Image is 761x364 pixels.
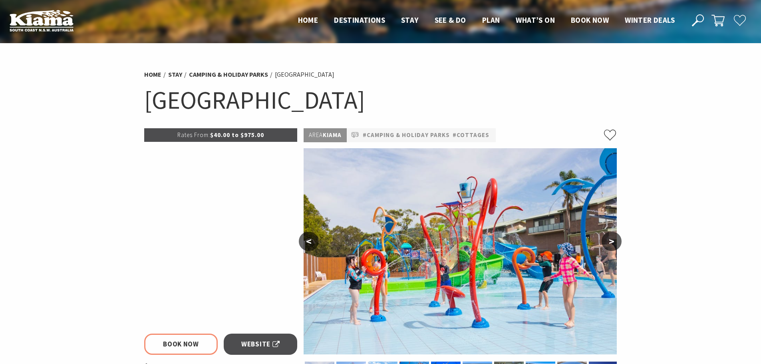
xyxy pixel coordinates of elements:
[189,70,268,79] a: Camping & Holiday Parks
[224,334,298,355] a: Website
[304,128,347,142] p: Kiama
[401,15,419,25] span: Stay
[144,334,218,355] a: Book Now
[571,15,609,25] span: Book now
[453,130,489,140] a: #Cottages
[309,131,323,139] span: Area
[516,15,555,25] span: What’s On
[144,84,617,116] h1: [GEOGRAPHIC_DATA]
[10,10,74,32] img: Kiama Logo
[298,15,318,25] span: Home
[435,15,466,25] span: See & Do
[290,14,683,27] nav: Main Menu
[334,15,385,25] span: Destinations
[304,148,617,354] img: Sunny's Aquaventure Park at BIG4 Easts Beach Kiama Holiday Park
[363,130,450,140] a: #Camping & Holiday Parks
[144,128,298,142] p: $40.00 to $975.00
[241,339,280,350] span: Website
[602,232,622,251] button: >
[275,70,334,80] li: [GEOGRAPHIC_DATA]
[482,15,500,25] span: Plan
[177,131,210,139] span: Rates From:
[144,70,161,79] a: Home
[168,70,182,79] a: Stay
[625,15,675,25] span: Winter Deals
[299,232,319,251] button: <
